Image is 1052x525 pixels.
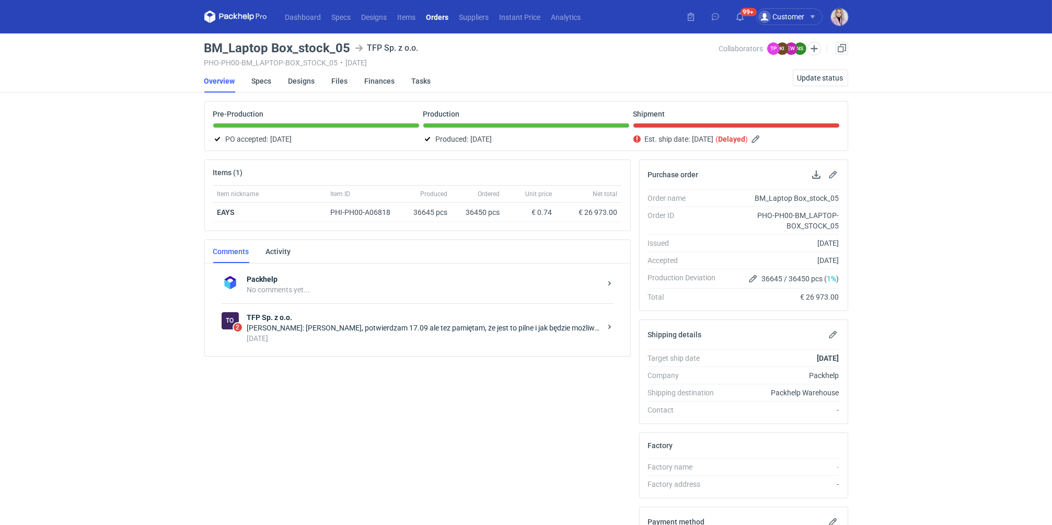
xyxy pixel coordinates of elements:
[222,274,239,291] img: Packhelp
[648,210,724,231] div: Order ID
[288,70,315,93] a: Designs
[222,312,239,329] div: TFP Sp. z o.o.
[252,70,272,93] a: Specs
[332,70,348,93] a: Files
[217,208,235,216] a: EAYS
[331,207,401,218] div: PHI-PH00-A06818
[807,42,820,55] button: Edit collaborators
[648,462,724,472] div: Factory name
[648,292,724,302] div: Total
[213,133,419,145] div: PO accepted:
[526,190,552,198] span: Unit price
[204,10,267,23] svg: Packhelp Pro
[719,44,763,53] span: Collaborators
[797,74,843,82] span: Update status
[356,10,392,23] a: Designs
[767,42,780,55] figcaption: TP
[234,323,242,332] span: 2
[561,207,618,218] div: € 26 973.00
[331,190,351,198] span: Item ID
[247,284,601,295] div: No comments yet...
[222,312,239,329] figcaption: To
[392,10,421,23] a: Items
[793,70,848,86] button: Update status
[732,8,748,25] button: 99+
[648,330,702,339] h2: Shipping details
[831,8,848,26] img: Klaudia Wiśniewska
[508,207,552,218] div: € 0.74
[827,275,836,283] span: 1%
[724,238,839,248] div: [DATE]
[810,168,823,181] button: Download PO
[827,168,839,181] button: Edit purchase order
[494,10,546,23] a: Instant Price
[785,42,797,55] figcaption: EW
[280,10,327,23] a: Dashboard
[648,353,724,363] div: Target ship date
[724,370,839,381] div: Packhelp
[593,190,618,198] span: Net total
[471,133,492,145] span: [DATE]
[648,193,724,203] div: Order name
[750,133,763,145] button: Edit estimated shipping date
[648,441,673,450] h2: Factory
[648,370,724,381] div: Company
[365,70,395,93] a: Finances
[204,42,351,54] h3: BM_Laptop Box_stock_05
[724,210,839,231] div: PHO-PH00-BM_LAPTOP-BOX_STOCK_05
[423,110,460,118] p: Production
[266,240,291,263] a: Activity
[724,193,839,203] div: BM_Laptop Box_stock_05
[454,10,494,23] a: Suppliers
[724,255,839,266] div: [DATE]
[412,70,431,93] a: Tasks
[213,168,243,177] h2: Items (1)
[478,190,500,198] span: Ordered
[776,42,789,55] figcaption: KI
[327,10,356,23] a: Specs
[247,333,601,344] div: [DATE]
[724,479,839,489] div: -
[724,292,839,302] div: € 26 973.00
[546,10,586,23] a: Analytics
[213,240,249,263] a: Comments
[648,255,724,266] div: Accepted
[213,110,264,118] p: Pre-Production
[692,133,714,145] span: [DATE]
[247,323,601,333] div: [PERSON_NAME]: [PERSON_NAME], potwierdzam 17.09 ale tez pamiętam, że jest to pilne i jak będzie m...
[421,10,454,23] a: Orders
[746,135,748,143] em: )
[247,274,601,284] strong: Packhelp
[648,405,724,415] div: Contact
[648,272,724,285] div: Production Deviation
[719,135,746,143] strong: Delayed
[423,133,629,145] div: Produced:
[756,8,831,25] button: Customer
[716,135,719,143] em: (
[204,59,719,67] div: PHO-PH00-BM_LAPTOP-BOX_STOCK_05 [DATE]
[724,405,839,415] div: -
[633,110,665,118] p: Shipment
[452,203,504,222] div: 36450 pcs
[648,170,699,179] h2: Purchase order
[648,387,724,398] div: Shipping destination
[747,272,759,285] button: Edit production Deviation
[204,70,235,93] a: Overview
[633,133,839,145] div: Est. ship date:
[355,42,419,54] div: TFP Sp. z o.o.
[421,190,448,198] span: Produced
[794,42,806,55] figcaption: NS
[648,479,724,489] div: Factory address
[247,312,601,323] strong: TFP Sp. z o.o.
[836,42,848,54] a: Duplicate
[271,133,292,145] span: [DATE]
[817,354,839,362] strong: [DATE]
[761,273,839,284] span: 36645 / 36450 pcs ( )
[758,10,805,23] div: Customer
[648,238,724,248] div: Issued
[217,190,259,198] span: Item nickname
